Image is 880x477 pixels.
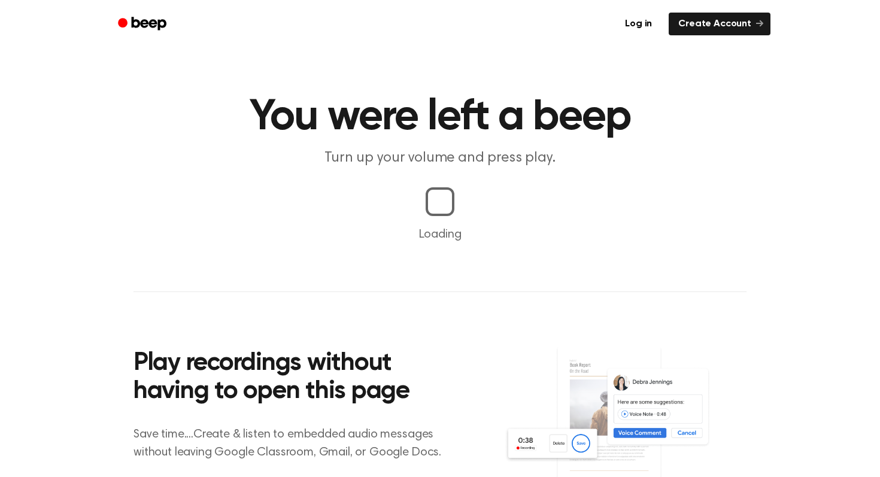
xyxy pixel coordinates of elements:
[615,13,661,35] a: Log in
[210,148,670,168] p: Turn up your volume and press play.
[110,13,177,36] a: Beep
[669,13,770,35] a: Create Account
[14,226,866,244] p: Loading
[133,426,456,461] p: Save time....Create & listen to embedded audio messages without leaving Google Classroom, Gmail, ...
[133,96,747,139] h1: You were left a beep
[133,350,456,406] h2: Play recordings without having to open this page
